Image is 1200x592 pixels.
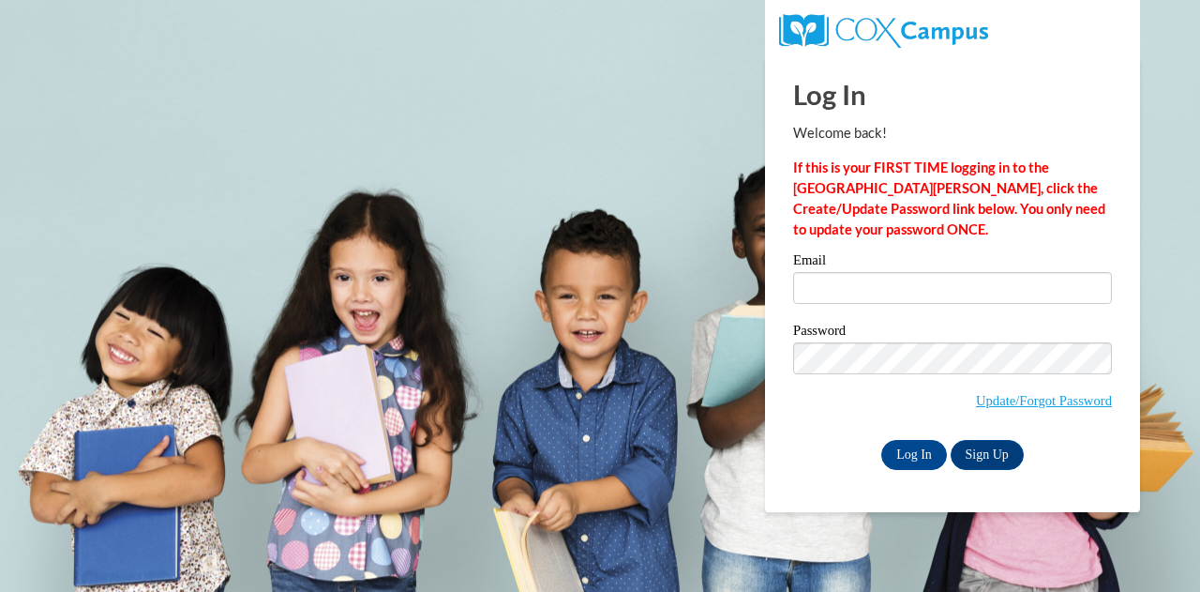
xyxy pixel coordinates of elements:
label: Password [793,324,1112,342]
a: Update/Forgot Password [976,393,1112,408]
a: Sign Up [951,440,1024,470]
a: COX Campus [779,22,988,38]
h1: Log In [793,75,1112,114]
img: COX Campus [779,14,988,48]
p: Welcome back! [793,123,1112,144]
strong: If this is your FIRST TIME logging in to the [GEOGRAPHIC_DATA][PERSON_NAME], click the Create/Upd... [793,159,1105,237]
label: Email [793,253,1112,272]
input: Log In [881,440,947,470]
